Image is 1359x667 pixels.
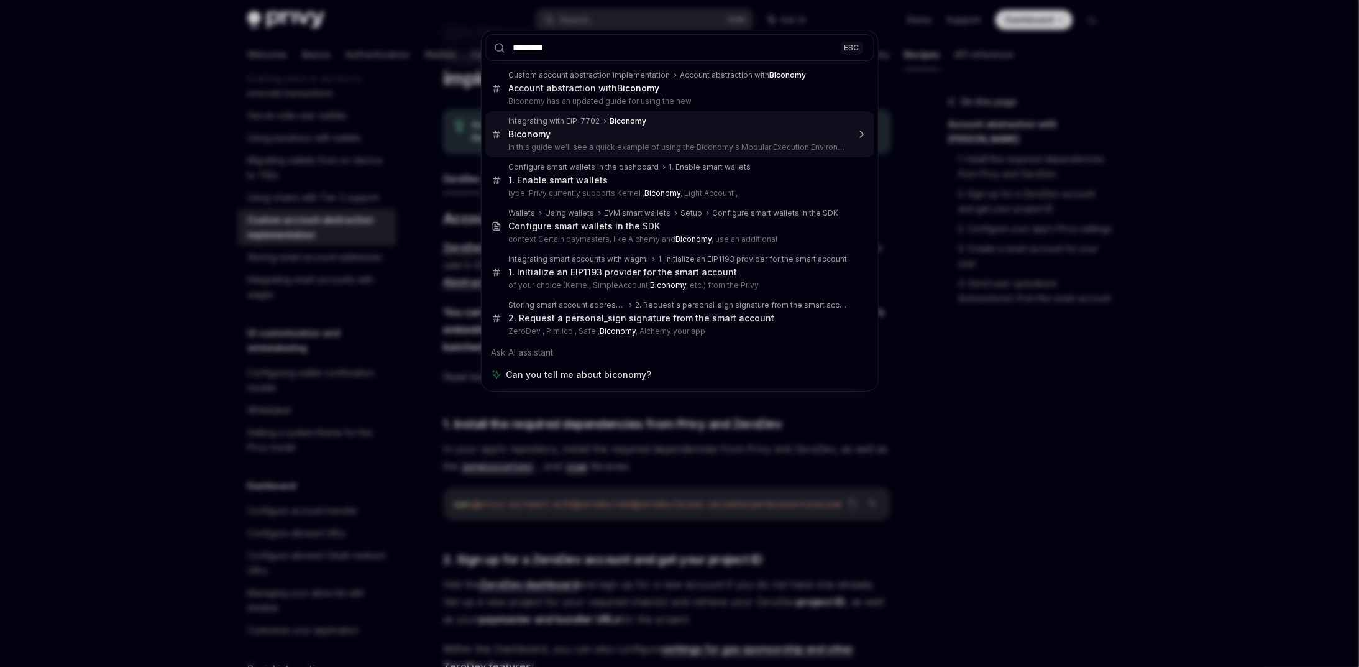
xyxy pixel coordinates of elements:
div: Wallets [509,208,536,218]
p: type. Privy currently supports Kernel , , Light Account , [509,188,848,198]
b: Biconomy [645,188,681,198]
span: Can you tell me about biconomy? [506,369,652,381]
div: Storing smart account addresses [509,300,626,310]
b: Biconomy [610,116,647,126]
div: Custom account abstraction implementation [509,70,670,80]
div: 1. Initialize an EIP1193 provider for the smart account [509,267,738,278]
p: Biconomy has an updated guide for using the new [509,96,848,106]
div: Configure smart wallets in the SDK [509,221,661,232]
div: 2. Request a personal_sign signature from the smart account [509,313,775,324]
div: 1. Enable smart wallets [669,162,751,172]
b: Biconomy [651,280,687,290]
div: Using wallets [546,208,595,218]
div: ESC [841,41,863,54]
b: Biconomy [509,129,551,139]
b: Biconomy [770,70,807,80]
b: Biconomy [676,234,712,244]
div: Configure smart wallets in the dashboard [509,162,659,172]
div: 2. Request a personal_sign signature from the smart account [636,300,848,310]
div: Ask AI assistant [485,341,874,364]
div: Account abstraction with [680,70,807,80]
b: Biconomy [618,83,660,93]
div: 1. Initialize an EIP1193 provider for the smart account [659,254,848,264]
p: of your choice (Kernel, SimpleAccount, , etc.) from the Privy [509,280,848,290]
div: Configure smart wallets in the SDK [713,208,839,218]
div: EVM smart wallets [605,208,671,218]
div: Account abstraction with [509,83,660,94]
div: Integrating smart accounts with wagmi [509,254,649,264]
div: Setup [681,208,703,218]
div: Integrating with EIP-7702 [509,116,600,126]
p: ZeroDev , Pimlico , Safe , , Alchemy your app [509,326,848,336]
div: 1. Enable smart wallets [509,175,608,186]
p: context Certain paymasters, like Alchemy and , use an additional [509,234,848,244]
b: Biconomy [600,326,636,336]
p: In this guide we'll see a quick example of using the Biconomy's Modular Execution Environment (ME [509,142,848,152]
